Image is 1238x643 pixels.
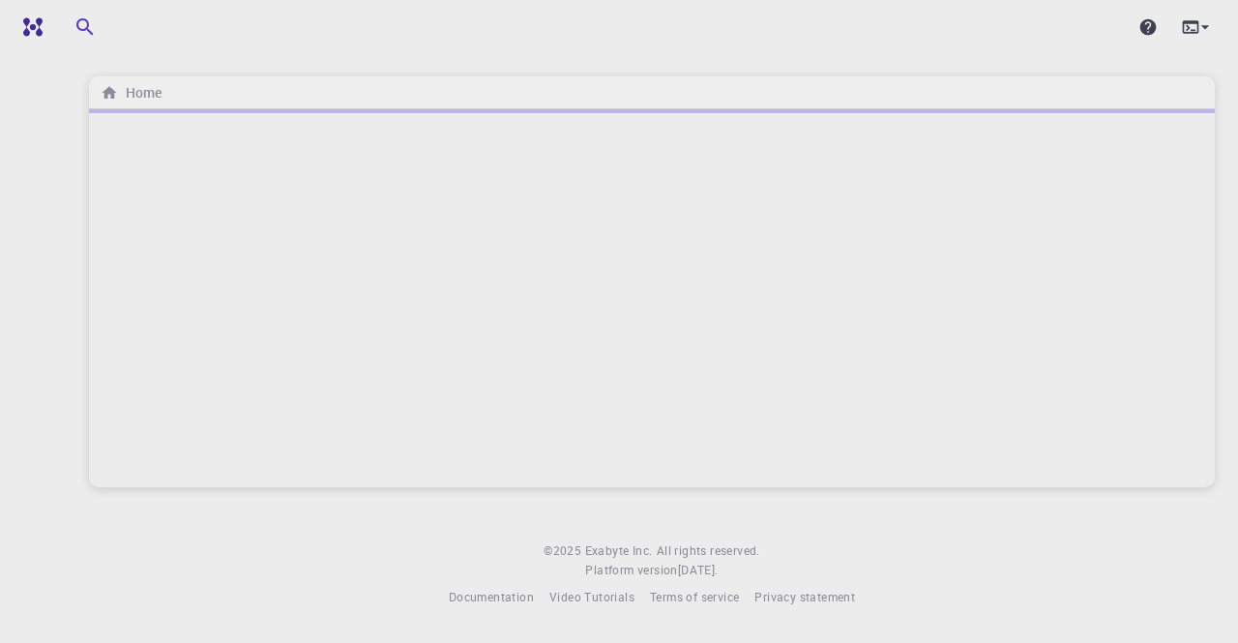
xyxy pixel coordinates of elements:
a: Terms of service [650,588,739,607]
a: [DATE]. [678,561,719,580]
a: Documentation [449,588,534,607]
span: Platform version [585,561,677,580]
a: Exabyte Inc. [585,541,653,561]
a: Privacy statement [754,588,855,607]
span: Privacy statement [754,589,855,604]
span: [DATE] . [678,562,719,577]
span: All rights reserved. [657,541,760,561]
a: Video Tutorials [549,588,634,607]
img: logo [15,17,43,37]
span: © 2025 [544,541,584,561]
span: Terms of service [650,589,739,604]
nav: breadcrumb [97,82,165,103]
h6: Home [118,82,162,103]
span: Exabyte Inc. [585,542,653,558]
span: Documentation [449,589,534,604]
span: Video Tutorials [549,589,634,604]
